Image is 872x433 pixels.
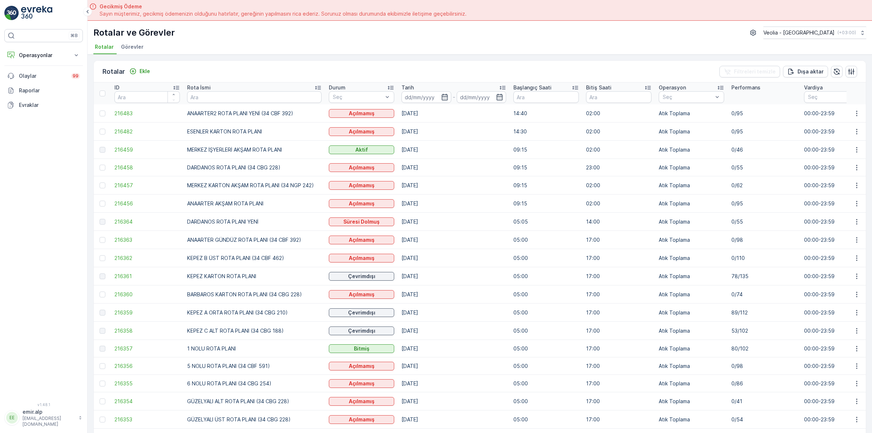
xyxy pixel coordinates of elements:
button: Açılmamış [329,397,394,406]
a: 216363 [114,236,180,244]
td: 0/41 [728,392,800,410]
td: Atık Toplama [655,249,728,267]
td: Atık Toplama [655,195,728,213]
p: ⌘B [70,33,78,39]
a: 216354 [114,398,180,405]
td: 0/110 [728,249,800,267]
button: Çevrimdışı [329,326,394,335]
td: 0/98 [728,231,800,249]
td: Atık Toplama [655,322,728,340]
td: 0/95 [728,123,800,141]
td: [DATE] [398,392,510,410]
a: 216353 [114,416,180,423]
div: Toggle Row Selected [100,381,105,386]
button: Açılmamış [329,109,394,118]
span: 216359 [114,309,180,316]
a: 216458 [114,164,180,171]
a: Raporlar [4,83,83,98]
p: Çevrimdışı [348,327,375,334]
td: 05:00 [510,322,582,340]
td: [DATE] [398,104,510,123]
p: Ekle [140,68,150,75]
td: Atık Toplama [655,104,728,123]
td: 17:00 [582,285,655,304]
div: Toggle Row Selected [100,328,105,334]
div: Toggle Row Selected [100,201,105,207]
a: 216361 [114,273,180,280]
td: [DATE] [398,340,510,357]
td: 0/46 [728,141,800,159]
button: Açılmamış [329,127,394,136]
div: Toggle Row Selected [100,147,105,153]
td: ANAARTER AKŞAM ROTA PLANI [183,195,325,213]
td: 0/55 [728,213,800,231]
button: Süresi Dolmuş [329,217,394,226]
td: Atık Toplama [655,392,728,410]
td: 17:00 [582,304,655,322]
div: Toggle Row Selected [100,129,105,135]
img: logo [4,6,19,20]
td: 05:00 [510,231,582,249]
a: 216457 [114,182,180,189]
span: 216482 [114,128,180,135]
p: Dışa aktar [798,68,824,75]
td: 17:00 [582,249,655,267]
p: Çevrimdışı [348,309,375,316]
td: 17:00 [582,357,655,375]
p: Seç [333,93,383,101]
div: Toggle Row Selected [100,346,105,352]
a: Olaylar99 [4,69,83,83]
td: 14:00 [582,213,655,231]
div: Toggle Row Selected [100,183,105,188]
td: 17:00 [582,322,655,340]
p: Açılmamış [349,164,375,171]
td: 0/54 [728,410,800,429]
td: 5 NOLU ROTA PLANI (34 CBF 591) [183,357,325,375]
td: [DATE] [398,304,510,322]
td: ANAARTER GÜNDÜZ ROTA PLANI (34 CBF 392) [183,231,325,249]
p: Açılmamış [349,182,375,189]
td: Atık Toplama [655,304,728,322]
a: 216362 [114,254,180,262]
td: 05:00 [510,267,582,285]
td: Atık Toplama [655,340,728,357]
p: Evraklar [19,101,80,109]
input: Ara [586,91,651,103]
a: 216356 [114,362,180,370]
td: 05:00 [510,340,582,357]
td: 0/95 [728,104,800,123]
td: 14:40 [510,104,582,123]
p: Açılmamış [349,380,375,387]
td: Atık Toplama [655,213,728,231]
td: 17:00 [582,231,655,249]
td: DARDANOS ROTA PLANI (34 CBG 228) [183,159,325,176]
button: Açılmamış [329,181,394,190]
p: ID [114,84,120,91]
td: 09:15 [510,176,582,195]
td: [DATE] [398,249,510,267]
td: 05:00 [510,375,582,392]
button: Açılmamış [329,379,394,388]
input: dd/mm/yyyy [457,91,506,103]
td: [DATE] [398,285,510,304]
span: Rotalar [95,43,114,51]
input: Ara [187,91,322,103]
button: Çevrimdışı [329,272,394,281]
td: 0/62 [728,176,800,195]
div: Toggle Row Selected [100,363,105,369]
td: KEPEZ A ORTA ROTA PLANI (34 CBG 210) [183,304,325,322]
td: ANAARTER2 ROTA PLANI YENİ (34 CBF 392) [183,104,325,123]
td: Atık Toplama [655,141,728,159]
button: Filtreleri temizle [719,66,780,77]
td: [DATE] [398,375,510,392]
p: ( +03:00 ) [837,30,856,36]
td: [DATE] [398,410,510,429]
td: KEPEZ C ALT ROTA PLANI (34 CBG 188) [183,322,325,340]
span: 216358 [114,327,180,334]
